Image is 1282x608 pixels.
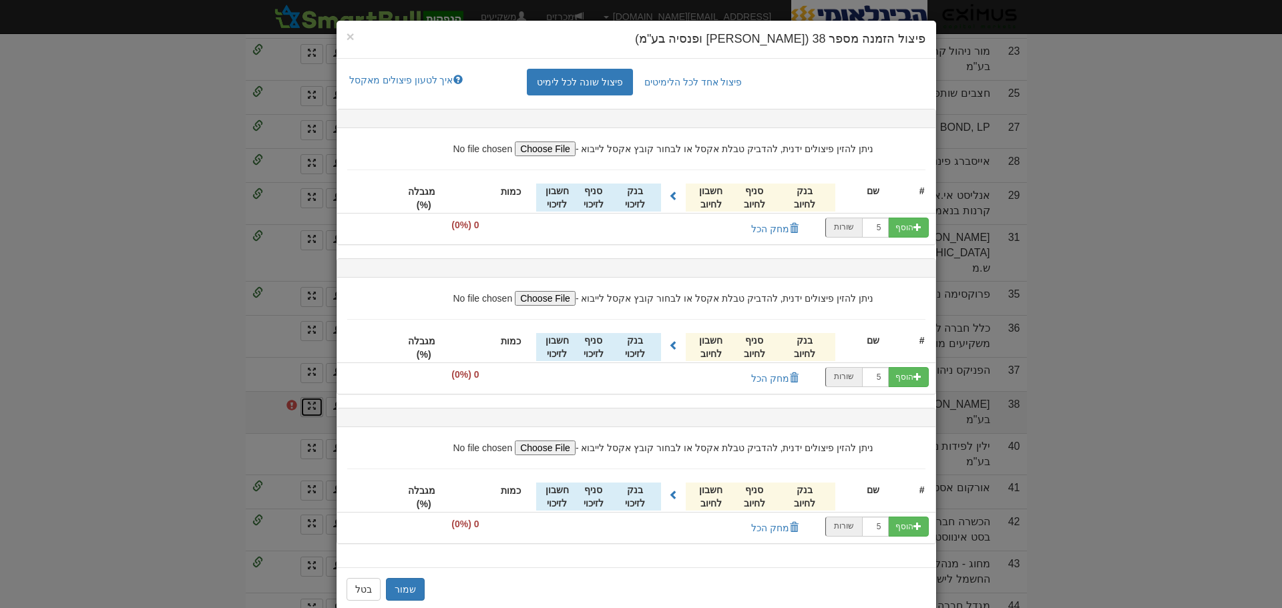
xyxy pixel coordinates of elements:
[834,372,854,381] small: שורות
[888,517,929,537] button: הוסף
[736,333,773,361] div: סניף לחיוב
[686,483,736,511] div: חשבון לחיוב
[736,483,773,511] div: סניף לחיוב
[742,218,807,240] button: מחק הכל
[536,483,578,511] div: חשבון לזיכוי
[834,222,854,232] small: שורות
[487,184,536,199] div: כמות
[347,29,355,43] button: Close
[888,218,929,238] button: הוסף
[888,367,929,387] button: הוסף
[337,128,935,156] div: ניתן להזין פיצולים ידנית, להדביק טבלת אקסל או לבחור קובץ אקסל לייבוא -
[412,483,436,511] div: מגבלה (%)
[635,32,925,45] span: פיצול הזמנה מספר 38 ([PERSON_NAME] ופנסיה בע"מ)
[341,69,471,91] a: איך לטעון פיצולים מאקסל
[445,364,485,385] span: 0 (0%)
[609,483,661,511] div: בנק לזיכוי
[445,214,485,236] span: 0 (0%)
[386,578,425,601] button: שמור
[634,69,753,95] a: פיצול אחד לכל הלימיטים
[736,184,773,212] div: סניף לחיוב
[910,483,925,497] div: #
[836,333,910,348] div: שם
[578,483,609,511] div: סניף לזיכוי
[773,333,835,361] div: בנק לחיוב
[578,333,609,361] div: סניף לזיכוי
[578,184,609,212] div: סניף לזיכוי
[686,333,736,361] div: חשבון לחיוב
[412,184,436,212] div: מגבלה (%)
[742,517,807,539] button: מחק הכל
[487,334,536,348] div: כמות
[836,483,910,497] div: שם
[337,427,935,455] div: ניתן להזין פיצולים ידנית, להדביק טבלת אקסל או לבחור קובץ אקסל לייבוא -
[536,184,578,212] div: חשבון לזיכוי
[609,184,661,212] div: בנק לזיכוי
[910,184,925,198] div: #
[773,483,835,511] div: בנק לחיוב
[487,483,536,498] div: כמות
[536,333,578,361] div: חשבון לזיכוי
[686,184,736,212] div: חשבון לחיוב
[445,513,485,535] span: 0 (0%)
[347,578,381,601] button: בטל
[412,334,436,362] div: מגבלה (%)
[836,184,910,198] div: שם
[527,69,633,95] a: פיצול שונה לכל לימיט
[347,29,355,44] span: ×
[742,367,807,390] button: מחק הכל
[337,278,935,306] div: ניתן להזין פיצולים ידנית, להדביק טבלת אקסל או לבחור קובץ אקסל לייבוא -
[910,333,925,348] div: #
[834,521,854,531] small: שורות
[773,184,835,212] div: בנק לחיוב
[609,333,661,361] div: בנק לזיכוי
